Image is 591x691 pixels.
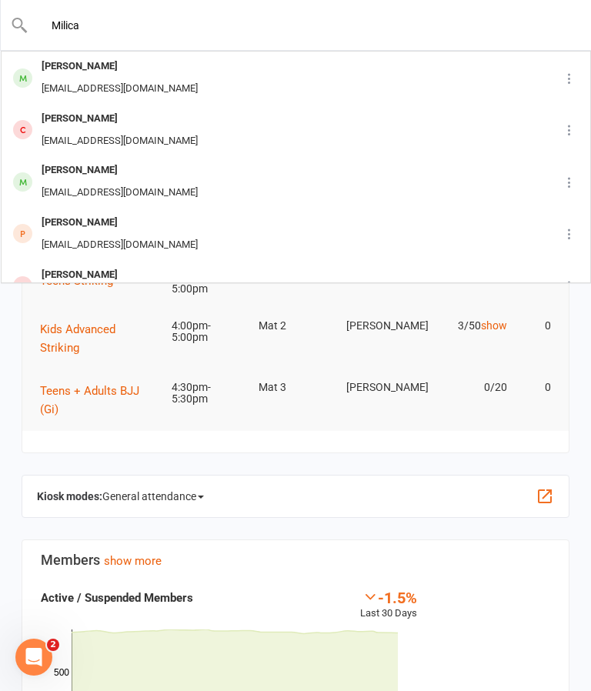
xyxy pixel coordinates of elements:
span: Kids Advanced Striking [40,322,115,355]
button: Teens + Adults BJJ (Gi) [40,382,158,419]
td: Mat 2 [252,308,339,344]
h3: Members [41,552,550,568]
td: 0 [514,369,558,406]
div: [EMAIL_ADDRESS][DOMAIN_NAME] [37,130,202,152]
a: show [481,319,507,332]
div: [PERSON_NAME] [37,55,202,78]
iframe: Intercom live chat [15,639,52,676]
td: 4:00pm-5:00pm [165,308,252,356]
strong: Active / Suspended Members [41,591,193,605]
td: [PERSON_NAME] [339,308,427,344]
td: 3/50 [426,308,514,344]
div: -1.5% [360,589,417,606]
td: [PERSON_NAME] [339,369,427,406]
div: [EMAIL_ADDRESS][DOMAIN_NAME] [37,182,202,204]
td: Mat 3 [252,369,339,406]
td: 0 [514,308,558,344]
input: Search... [28,15,564,36]
span: General attendance [102,484,204,509]
span: 2 [47,639,59,651]
div: [EMAIL_ADDRESS][DOMAIN_NAME] [37,234,202,256]
span: Teens + Adults BJJ (Gi) [40,384,139,416]
span: Teens Striking [40,274,113,288]
button: Kids Advanced Striking [40,320,158,357]
strong: Kiosk modes: [37,490,102,502]
div: Last 30 Days [360,589,417,622]
div: [PERSON_NAME] [37,212,202,234]
div: [PERSON_NAME] [37,264,202,286]
a: show more [104,554,162,568]
div: [PERSON_NAME] [37,108,202,130]
td: 4:30pm-5:30pm [165,369,252,418]
div: [PERSON_NAME] [37,159,202,182]
td: 0/20 [426,369,514,406]
div: [EMAIL_ADDRESS][DOMAIN_NAME] [37,78,202,100]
